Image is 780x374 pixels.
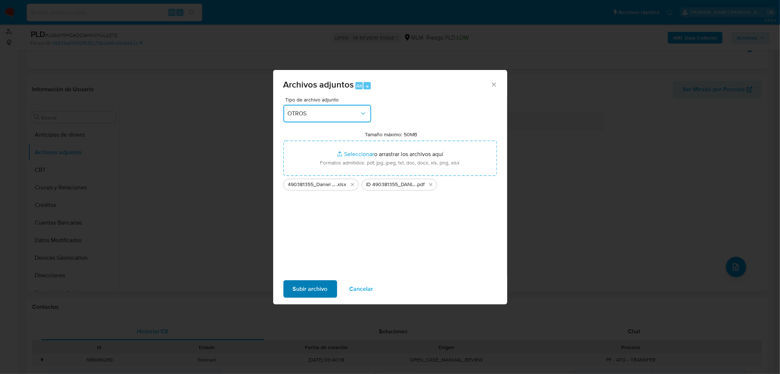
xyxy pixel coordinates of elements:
span: Cancelar [350,281,373,297]
button: OTROS [283,105,371,122]
span: .xlsx [337,181,347,188]
span: a [366,82,369,89]
button: Cancelar [340,280,383,298]
button: Subir archivo [283,280,337,298]
span: Subir archivo [293,281,328,297]
span: .pdf [417,181,425,188]
span: OTROS [288,110,359,117]
button: Eliminar 490381355_Daniel Guzman Santoyo_JUL2025..xlsx [348,180,357,189]
button: Cerrar [490,81,497,88]
ul: Archivos seleccionados [283,176,497,190]
label: Tamaño máximo: 50MB [365,131,417,138]
span: Alt [356,82,362,89]
span: 490381355_Daniel [PERSON_NAME] Santoyo_JUL2025. [288,181,337,188]
span: Tipo de archivo adjunto [285,97,373,102]
span: ID 490381355_DANIEL [PERSON_NAME] SANTOYO_JUL2025 [366,181,417,188]
button: Eliminar ID 490381355_DANIEL GUZMAN SANTOYO_JUL2025.pdf [426,180,435,189]
span: Archivos adjuntos [283,78,354,91]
